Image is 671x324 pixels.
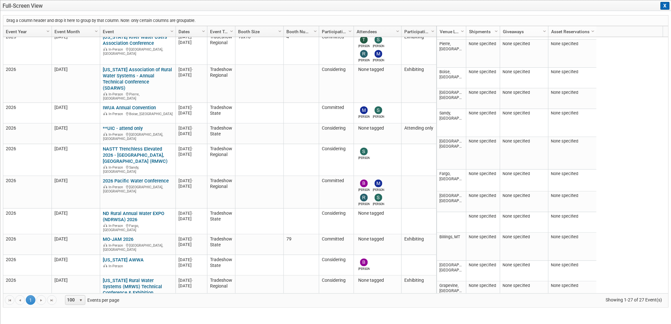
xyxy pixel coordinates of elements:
div: [DATE] [179,242,205,247]
span: None specified [503,111,530,115]
td: Sandy, [GEOGRAPHIC_DATA] [437,109,466,137]
img: Rene Garcia [360,50,368,58]
span: In-Person [109,243,125,248]
span: None specified [469,193,496,198]
div: Mike Bussio [373,58,384,63]
div: Sandy, [GEOGRAPHIC_DATA] [103,164,173,174]
a: Column Settings [228,26,235,36]
td: 2026 [3,103,52,123]
img: Bijan Khamanian [360,180,368,187]
div: [DATE] [179,257,205,262]
td: 2026 [3,123,52,144]
span: None specified [469,262,496,267]
div: [GEOGRAPHIC_DATA], [GEOGRAPHIC_DATA] [103,242,173,252]
td: Boise, [GEOGRAPHIC_DATA] [437,68,466,88]
div: [DATE] [179,216,205,221]
span: None specified [551,214,579,219]
img: In-Person Event [103,243,107,247]
a: Shipments [469,26,496,37]
a: Column Settings [430,26,437,36]
td: Billings, MT [437,233,466,261]
span: None specified [469,171,496,176]
div: None tagged [357,211,399,216]
a: [US_STATE] River Water Users Association Conference [103,34,168,46]
div: [DATE] [179,278,205,283]
span: In-Person [109,92,125,96]
td: [GEOGRAPHIC_DATA], [GEOGRAPHIC_DATA] [437,88,466,109]
div: [DATE] [179,125,205,131]
span: Events per page [57,295,126,305]
div: [DATE] [179,110,205,116]
span: None specified [551,90,579,95]
div: [DATE] [179,34,205,40]
span: Column Settings [395,29,400,34]
img: Mike Bussio [375,180,382,187]
span: Full-Screen View [3,3,669,9]
div: Mike Bussio [359,114,370,119]
td: [DATE] [52,144,100,176]
td: Committed [319,176,354,209]
div: [DATE] [179,152,205,157]
span: - [192,34,193,39]
td: Considering [319,123,354,144]
div: Mike Bussio [373,187,384,192]
a: Go to the previous page [15,295,25,305]
span: None specified [551,69,579,74]
span: None specified [503,139,530,143]
a: Event Type (Tradeshow National, Regional, State, Sponsorship, Assoc Event) [210,26,231,37]
span: None specified [469,111,496,115]
div: [DATE] [179,146,205,152]
a: Column Settings [542,26,549,36]
div: [GEOGRAPHIC_DATA], [GEOGRAPHIC_DATA] [103,46,173,56]
span: Go to the last page [49,298,54,303]
img: In-Person Event [103,47,107,51]
div: Tom Furie [359,44,370,48]
span: None specified [469,41,496,46]
img: Stephen Alston [360,148,368,155]
a: 2026 Pacific Water Conference [103,178,169,184]
div: [GEOGRAPHIC_DATA], [GEOGRAPHIC_DATA] [103,184,173,194]
a: Go to the last page [47,295,57,305]
div: Bryant Welch [359,266,370,271]
td: Considering [319,65,354,103]
div: None tagged [357,125,399,131]
a: Column Settings [395,26,402,36]
span: None specified [503,193,530,198]
span: None specified [503,262,530,267]
td: [DATE] [52,209,100,234]
a: ND Rural Annual Water EXPO (NDRWSA) 2026 [103,211,165,222]
img: In-Person Event [103,185,107,188]
a: Column Settings [459,26,466,36]
span: Column Settings [229,29,234,34]
div: Rene Garcia [359,201,370,206]
a: Column Settings [590,26,597,36]
div: None tagged [357,67,399,73]
span: None specified [503,41,530,46]
div: [DATE] [179,178,205,183]
td: 79 [283,234,319,255]
a: IWUA Annual Convention [103,105,156,111]
td: Attending only [401,123,436,144]
div: [GEOGRAPHIC_DATA], [GEOGRAPHIC_DATA] [103,132,173,141]
td: Pierre, [GEOGRAPHIC_DATA] [437,40,466,68]
td: [DATE] [52,176,100,209]
td: [DATE] [52,123,100,144]
td: Tradeshow Regional [207,144,235,176]
img: Tom Furie [360,36,368,44]
div: Rene Garcia [359,58,370,63]
span: - [192,126,193,131]
span: None specified [469,283,496,288]
div: [DATE] [179,211,205,216]
td: Tradeshow State [207,103,235,123]
span: None specified [551,171,579,176]
span: None specified [503,214,530,219]
div: [DATE] [179,105,205,110]
span: In-Person [109,47,125,52]
td: Exhibiting [401,276,436,304]
span: Column Settings [590,29,596,34]
span: Go to the next page [39,298,44,303]
td: 2026 [3,65,52,103]
a: Participation [322,26,350,37]
td: [DATE] [52,276,100,304]
td: Tradeshow State [207,255,235,276]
